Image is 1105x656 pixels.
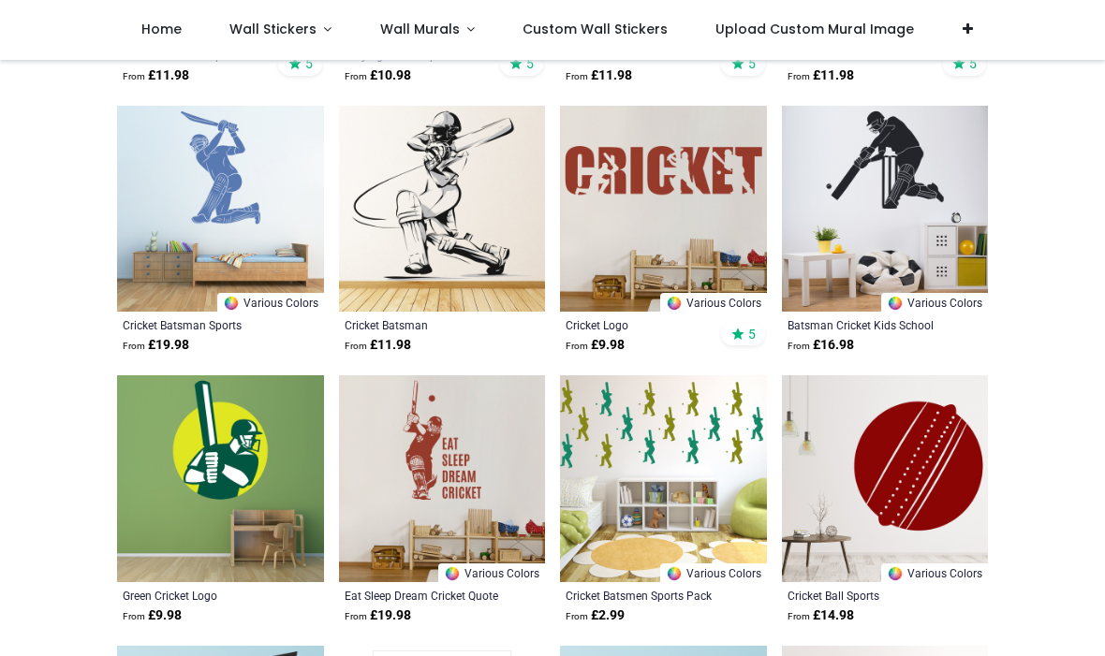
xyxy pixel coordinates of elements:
strong: £ 16.98 [788,336,854,355]
img: Color Wheel [887,565,904,582]
strong: £ 19.98 [123,336,189,355]
a: Cricket Ball Sports [788,588,944,603]
strong: £ 11.98 [123,66,189,85]
img: Cricket Batsman Sports Wall Sticker - Mod7 [117,106,324,313]
span: Custom Wall Stickers [523,20,668,38]
img: Green Cricket Logo Wall Sticker [117,375,324,582]
img: Batsman Cricket Kids School Wall Sticker [782,106,989,313]
a: Green Cricket Logo [123,588,279,603]
strong: £ 2.99 [566,606,625,625]
strong: £ 11.98 [345,336,411,355]
img: Color Wheel [666,565,683,582]
span: From [123,611,145,621]
span: From [788,71,810,81]
span: 5 [748,55,756,72]
img: Cricket Logo Wall Sticker [560,106,767,313]
a: Eat Sleep Dream Cricket Quote [345,588,501,603]
span: Wall Stickers [229,20,317,38]
span: 5 [305,55,313,72]
span: From [788,611,810,621]
span: From [566,341,588,351]
a: Cricket Batsman Sports [123,317,279,332]
span: 5 [526,55,534,72]
img: Eat Sleep Dream Cricket Quote Wall Sticker [339,375,546,582]
img: Cricket Batsmen Sports Wall Sticker Pack [560,375,767,582]
strong: £ 9.98 [123,606,182,625]
span: From [345,341,367,351]
span: From [345,71,367,81]
span: Wall Murals [380,20,460,38]
strong: £ 11.98 [566,66,632,85]
span: From [788,341,810,351]
span: From [345,611,367,621]
span: From [566,611,588,621]
span: From [566,71,588,81]
a: Various Colors [881,293,988,312]
a: Various Colors [438,563,545,582]
img: Cricket Batsman Wall Sticker [339,106,546,313]
a: Cricket Logo [566,317,722,332]
span: From [123,71,145,81]
img: Color Wheel [666,295,683,312]
img: Color Wheel [223,295,240,312]
a: Various Colors [881,563,988,582]
img: Color Wheel [444,565,461,582]
strong: £ 11.98 [788,66,854,85]
span: From [123,341,145,351]
a: Various Colors [660,563,767,582]
span: 5 [748,326,756,343]
a: Batsman Cricket Kids School [788,317,944,332]
a: Various Colors [217,293,324,312]
strong: £ 14.98 [788,606,854,625]
strong: £ 19.98 [345,606,411,625]
span: Upload Custom Mural Image [715,20,914,38]
a: Cricket Batsmen Sports Pack [566,588,722,603]
span: Home [141,20,182,38]
strong: £ 9.98 [566,336,625,355]
span: 5 [969,55,977,72]
a: Cricket Batsman [345,317,501,332]
img: Color Wheel [887,295,904,312]
strong: £ 10.98 [345,66,411,85]
img: Cricket Ball Sports Wall Sticker [782,375,989,582]
a: Various Colors [660,293,767,312]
